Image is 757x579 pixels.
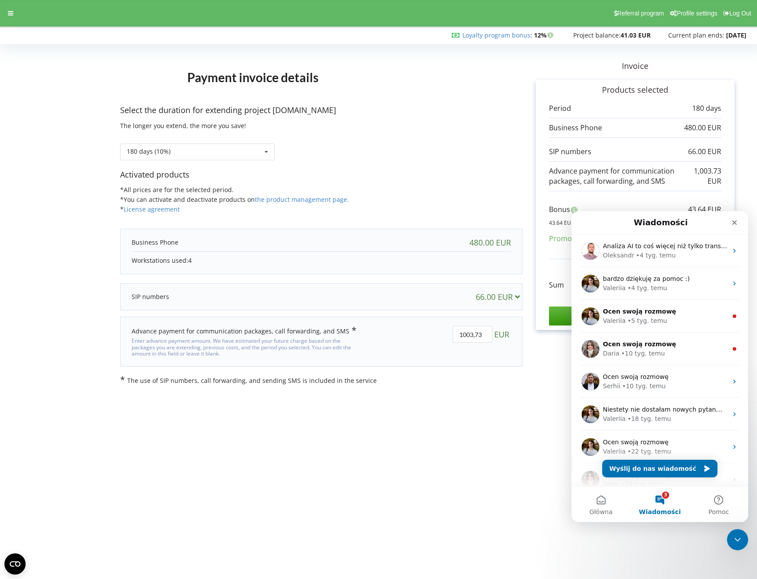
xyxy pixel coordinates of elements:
[726,31,746,39] strong: [DATE]
[31,269,48,278] div: Daria
[10,129,28,147] img: Profile image for Daria
[59,276,117,311] button: Wiadomości
[56,72,96,82] div: • 4 tyg. temu
[549,147,591,157] p: SIP numbers
[549,307,721,325] input: Go to payment
[31,64,118,71] span: bardzo dziękuję za pomoc :)
[68,298,110,304] span: Wiadomości
[617,10,664,17] span: Referral program
[31,227,97,235] span: Ocen swoją rozmowę
[684,123,721,133] p: 480.00 EUR
[64,40,104,49] div: • 4 tyg. temu
[462,31,532,39] span: :
[51,170,95,180] div: • 10 tyg. temu
[31,249,146,266] button: Wyślij do nas wiadomość
[10,227,28,245] img: Profile image for Valeriia
[18,298,41,304] span: Główna
[132,238,178,247] p: Business Phone
[31,170,49,180] div: Serhii
[727,529,748,550] iframe: Intercom live chat
[56,203,100,212] div: • 18 tyg. temu
[573,31,621,39] span: Project balance:
[688,147,721,157] p: 66.00 EUR
[50,269,94,278] div: • 23 tyg. temu
[31,203,54,212] div: Valeriia
[621,31,651,39] strong: 41.03 EUR
[549,280,564,290] p: Sum
[120,56,386,98] h1: Payment invoice details
[120,195,349,204] span: *You can activate and deactivate products on
[188,256,192,265] span: 4
[549,166,694,186] p: Advance payment for communication packages, call forwarding, and SMS
[668,31,724,39] span: Current plan ends:
[31,138,48,147] div: Daria
[688,204,721,215] p: 43.64 EUR
[132,326,356,336] div: Advance payment for communication packages, call forwarding, and SMS
[31,97,105,104] span: Ocen swoją rozmowę
[534,31,556,39] strong: 12%
[56,105,96,114] div: • 5 tyg. temu
[10,64,28,81] img: Profile image for Valeriia
[50,138,94,147] div: • 10 tyg. temu
[31,236,54,245] div: Valeriia
[137,298,157,304] span: Pomoc
[132,336,364,357] div: Enter advance payment amount. We have estimated your future charge based on the packages you are ...
[132,292,169,301] p: SIP numbers
[120,169,522,181] p: Activated products
[120,121,246,130] span: The longer you extend, the more you save!
[10,96,28,114] img: Profile image for Valeriia
[31,72,54,82] div: Valeriia
[124,205,180,213] a: License agreement
[522,61,748,72] p: Invoice
[4,553,26,575] button: Open CMP widget
[10,162,28,179] img: Profile image for Serhii
[549,123,602,133] p: Business Phone
[31,162,97,169] span: Ocen swoją rozmowę
[31,40,63,49] div: Oleksandr
[549,84,721,96] p: Products selected
[127,148,170,155] div: 180 days (10%)
[729,10,751,17] span: Log Out
[56,236,100,245] div: • 22 tyg. temu
[549,103,571,114] p: Period
[120,105,522,116] p: Select the duration for extending project [DOMAIN_NAME]
[694,166,721,186] p: 1,003.73 EUR
[120,375,522,385] p: The use of SIP numbers, call forwarding, and sending SMS is included in the service
[10,194,28,212] img: Profile image for Valeriia
[255,195,349,204] a: the product management page.
[31,105,54,114] div: Valeriia
[549,204,570,215] p: Bonus
[10,260,28,277] img: Profile image for Daria
[462,31,530,39] a: Loyalty program bonus
[572,211,748,522] iframe: Intercom live chat
[120,185,234,194] span: *All prices are for the selected period.
[469,238,511,247] div: 480.00 EUR
[132,256,511,265] p: Workstations used:
[692,103,721,114] p: 180 days
[677,10,717,17] span: Profile settings
[31,129,105,136] span: Ocen swoją rozmowę
[494,326,509,343] span: EUR
[476,292,524,301] div: 66.00 EUR
[549,234,590,244] p: Promo code
[549,219,721,227] p: 43.64 EUR bonuses will be available 150 days after paying the invoice
[118,276,177,311] button: Pomoc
